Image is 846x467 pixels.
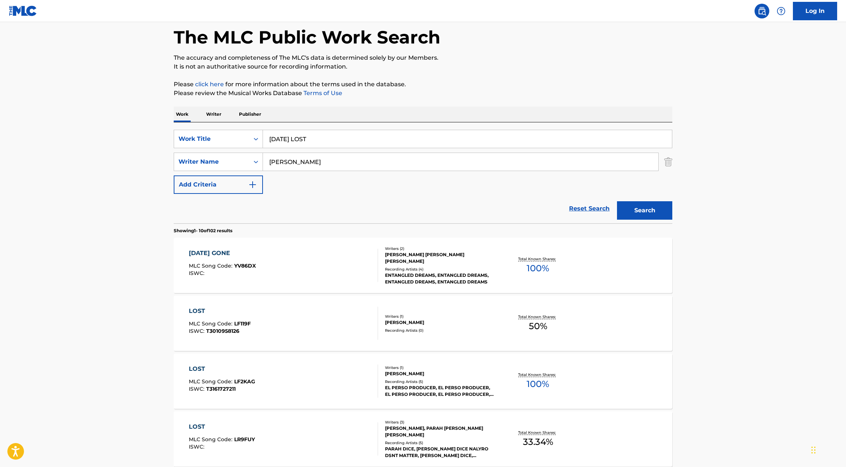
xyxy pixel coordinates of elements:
[527,377,549,391] span: 100 %
[617,201,672,220] button: Search
[565,201,613,217] a: Reset Search
[174,26,440,48] h1: The MLC Public Work Search
[189,443,206,450] span: ISWC :
[189,320,234,327] span: MLC Song Code :
[385,246,496,251] div: Writers ( 2 )
[774,4,788,18] div: Help
[811,439,816,461] div: Drag
[174,62,672,71] p: It is not an authoritative source for recording information.
[174,227,232,234] p: Showing 1 - 10 of 102 results
[189,249,256,258] div: [DATE] GONE
[527,262,549,275] span: 100 %
[385,419,496,425] div: Writers ( 3 )
[189,328,206,334] span: ISWC :
[385,314,496,319] div: Writers ( 1 )
[809,432,846,467] iframe: Chat Widget
[523,435,553,449] span: 33.34 %
[178,135,245,143] div: Work Title
[385,365,496,370] div: Writers ( 1 )
[385,384,496,398] div: EL PERSO PRODUCER, EL PERSO PRODUCER, EL PERSO PRODUCER, EL PERSO PRODUCER, EL PERSO PRODUCER
[174,238,672,293] a: [DATE] GONEMLC Song Code:YV86DXISWC:Writers (2)[PERSON_NAME] [PERSON_NAME] [PERSON_NAME]Recording...
[189,386,206,392] span: ISWC :
[385,379,496,384] div: Recording Artists ( 5 )
[385,446,496,459] div: PARAH DICE, [PERSON_NAME] DICE NALYRO DSNT MATTER, [PERSON_NAME] DICE, [PERSON_NAME], DSNT MATTER...
[385,328,496,333] div: Recording Artists ( 0 )
[206,328,239,334] span: T3010958126
[174,80,672,89] p: Please for more information about the terms used in the database.
[189,307,251,316] div: LOST
[757,7,766,15] img: search
[178,157,245,166] div: Writer Name
[664,153,672,171] img: Delete Criterion
[174,175,263,194] button: Add Criteria
[174,130,672,223] form: Search Form
[9,6,37,16] img: MLC Logo
[302,90,342,97] a: Terms of Use
[385,370,496,377] div: [PERSON_NAME]
[777,7,786,15] img: help
[189,378,234,385] span: MLC Song Code :
[385,272,496,285] div: ENTANGLED DREAMS, ENTANGLED DREAMS, ENTANGLED DREAMS, ENTANGLED DREAMS
[189,422,255,431] div: LOST
[385,440,496,446] div: Recording Artists ( 5 )
[385,319,496,326] div: [PERSON_NAME]
[189,436,234,443] span: MLC Song Code :
[385,425,496,438] div: [PERSON_NAME], PARAH [PERSON_NAME] [PERSON_NAME]
[518,256,558,262] p: Total Known Shares:
[234,436,255,443] span: LR9FUY
[518,430,558,435] p: Total Known Shares:
[189,262,234,269] span: MLC Song Code :
[234,378,255,385] span: LF2KAG
[237,107,263,122] p: Publisher
[189,270,206,276] span: ISWC :
[174,107,191,122] p: Work
[518,314,558,320] p: Total Known Shares:
[189,365,255,373] div: LOST
[195,81,224,88] a: click here
[204,107,223,122] p: Writer
[518,372,558,377] p: Total Known Shares:
[234,320,251,327] span: LF119F
[174,89,672,98] p: Please review the Musical Works Database
[174,53,672,62] p: The accuracy and completeness of The MLC's data is determined solely by our Members.
[385,251,496,265] div: [PERSON_NAME] [PERSON_NAME] [PERSON_NAME]
[248,180,257,189] img: 9d2ae6d4665cec9f34b9.svg
[793,2,837,20] a: Log In
[234,262,256,269] span: YV86DX
[206,386,236,392] span: T3161727211
[174,353,672,409] a: LOSTMLC Song Code:LF2KAGISWC:T3161727211Writers (1)[PERSON_NAME]Recording Artists (5)EL PERSO PRO...
[174,296,672,351] a: LOSTMLC Song Code:LF119FISWC:T3010958126Writers (1)[PERSON_NAME]Recording Artists (0)Total Known ...
[174,411,672,467] a: LOSTMLC Song Code:LR9FUYISWC:Writers (3)[PERSON_NAME], PARAH [PERSON_NAME] [PERSON_NAME]Recording...
[755,4,769,18] a: Public Search
[385,266,496,272] div: Recording Artists ( 4 )
[529,320,547,333] span: 50 %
